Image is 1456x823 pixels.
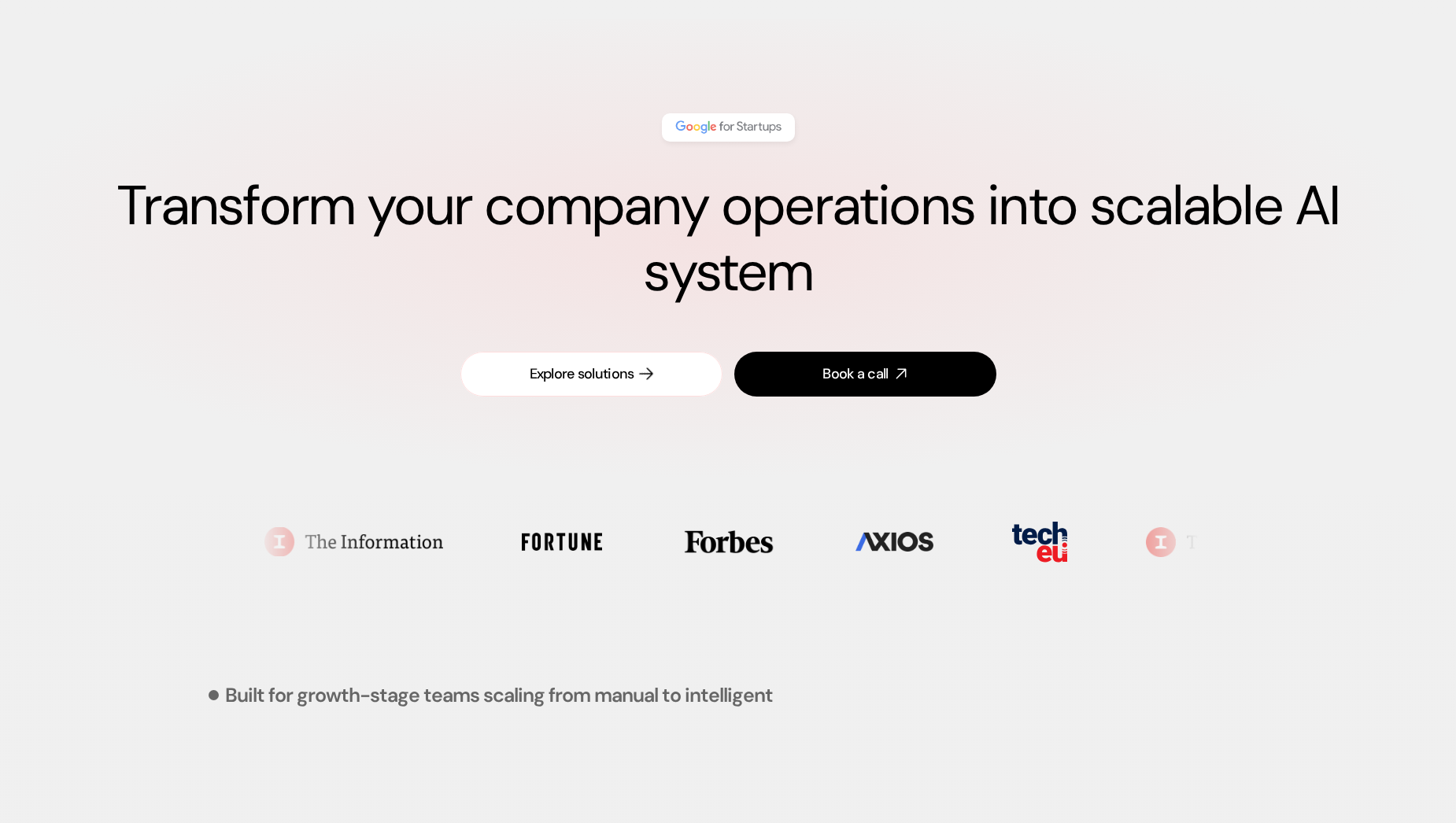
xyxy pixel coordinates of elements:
h1: Transform your company operations into scalable AI system [63,173,1393,305]
div: Explore solutions [530,364,634,384]
div: Book a call [822,364,888,384]
p: Built for growth-stage teams scaling from manual to intelligent [225,685,773,705]
a: Book a call [734,352,996,397]
a: Explore solutions [460,352,722,397]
